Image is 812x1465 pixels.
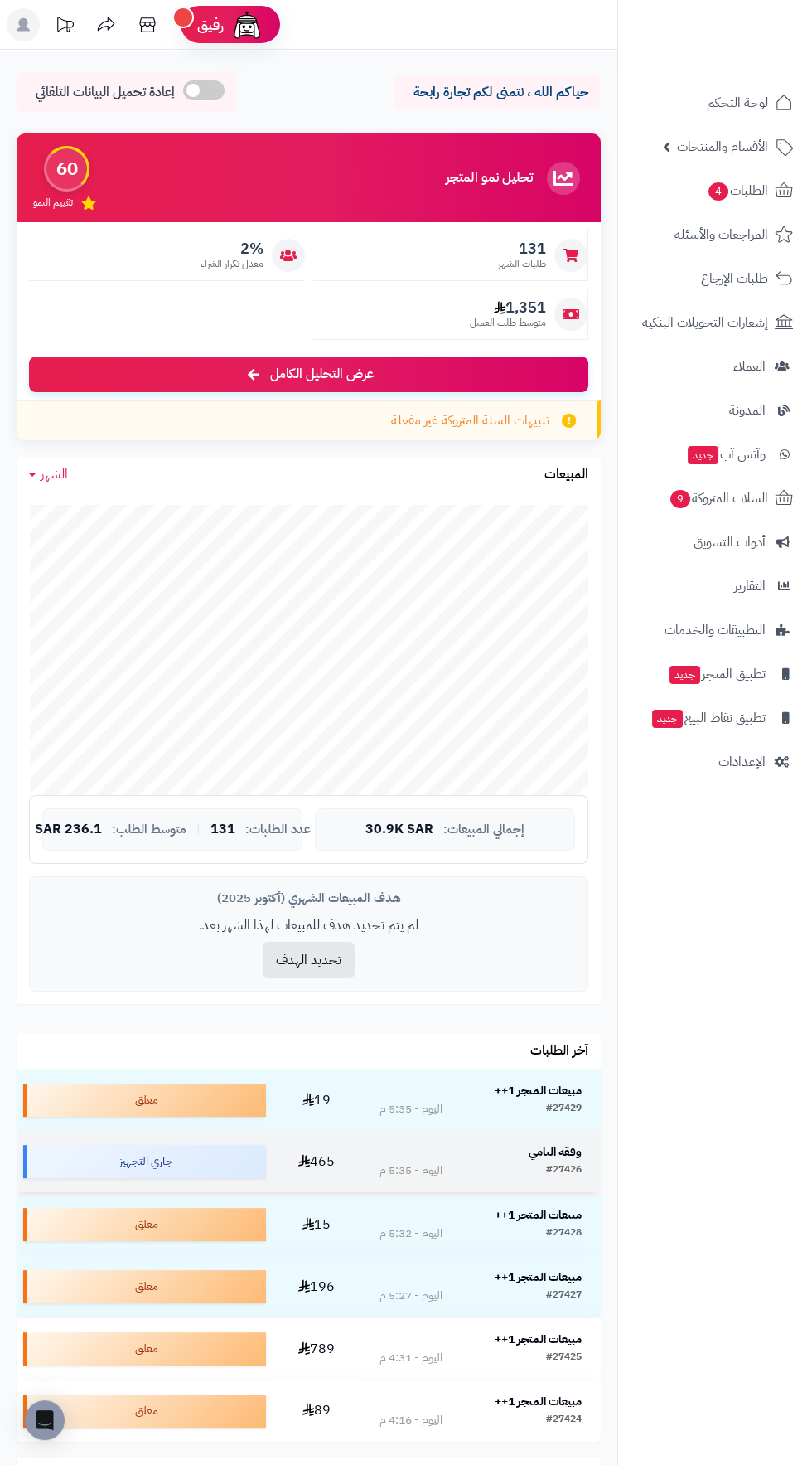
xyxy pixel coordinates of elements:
[35,822,102,837] span: 236.1 SAR
[652,710,683,728] span: جديد
[443,822,524,837] span: إجمالي المبيعات:
[23,1332,266,1366] div: معلق
[273,1070,360,1131] td: 19
[733,355,766,378] span: العملاء
[23,1270,266,1303] div: معلق
[628,171,802,211] a: الطلبات4
[650,706,766,730] span: تطبيق نقاط البيع
[365,822,433,837] span: 30.9K SAR
[379,1350,442,1366] div: اليوم - 4:31 م
[699,39,796,74] img: logo-2.png
[29,357,588,392] a: عرض التحليل الكامل
[33,196,73,210] span: تقييم النمو
[668,662,766,686] span: تطبيق المتجر
[707,91,768,114] span: لوحة التحكم
[379,1225,442,1242] div: اليوم - 5:32 م
[196,823,201,836] span: |
[44,8,85,46] a: تحديثات المنصة
[530,1044,588,1059] h3: آخر الطلبات
[495,1269,582,1286] strong: مبيعات المتجر 1++
[379,1101,442,1118] div: اليوم - 5:35 م
[498,240,546,258] span: 131
[23,1145,266,1178] div: جاري التجهيز
[25,1400,65,1440] div: Open Intercom Messenger
[470,298,546,317] span: 1,351
[628,434,802,474] a: وآتس آبجديد
[544,468,588,483] h3: المبيعات
[201,257,263,271] span: معدل تكرار الشراء
[42,916,575,935] p: لم يتم تحديد هدف للمبيعات لهذا الشهر بعد.
[529,1143,582,1161] strong: وفقه اليامي
[628,522,802,562] a: أدوات التسويق
[391,411,549,430] span: تنبيهات السلة المتروكة غير مفعلة
[628,347,802,386] a: العملاء
[230,8,263,41] img: ai-face.png
[470,316,546,330] span: متوسط طلب العميل
[41,464,68,484] span: الشهر
[495,1082,582,1099] strong: مبيعات المتجر 1++
[23,1084,266,1117] div: معلق
[642,311,768,334] span: إشعارات التحويلات البنكية
[495,1393,582,1410] strong: مبيعات المتجر 1++
[628,566,802,606] a: التقارير
[245,822,311,837] span: عدد الطلبات:
[688,446,718,464] span: جديد
[628,83,802,123] a: لوحة التحكم
[273,1318,360,1380] td: 789
[379,1162,442,1179] div: اليوم - 5:35 م
[495,1206,582,1224] strong: مبيعات المتجر 1++
[669,666,700,684] span: جديد
[546,1101,582,1118] div: #27429
[628,654,802,694] a: تطبيق المتجرجديد
[628,391,802,430] a: المدونة
[446,171,533,186] h3: تحليل نمو المتجر
[628,742,802,782] a: الإعدادات
[674,223,768,246] span: المراجعات والأسئلة
[628,478,802,518] a: السلات المتروكة9
[495,1331,582,1348] strong: مبيعات المتجر 1++
[628,698,802,738] a: تطبيق نقاط البيعجديد
[729,399,766,422] span: المدونة
[112,822,186,837] span: متوسط الطلب:
[670,490,690,508] span: 9
[546,1162,582,1179] div: #27426
[546,1412,582,1429] div: #27424
[665,619,766,642] span: التطبيقات والخدمات
[273,1256,360,1317] td: 196
[273,1131,360,1192] td: 465
[42,890,575,907] div: هدف المبيعات الشهري (أكتوبر 2025)
[23,1395,266,1428] div: معلق
[379,1288,442,1304] div: اليوم - 5:27 م
[23,1208,266,1241] div: معلق
[406,83,588,102] p: حياكم الله ، نتمنى لكم تجارة رابحة
[498,257,546,271] span: طلبات الشهر
[270,365,374,384] span: عرض التحليل الكامل
[694,531,766,554] span: أدوات التسويق
[628,259,802,298] a: طلبات الإرجاع
[197,15,224,35] span: رفيق
[628,303,802,342] a: إشعارات التحويلات البنكية
[273,1194,360,1255] td: 15
[708,182,728,201] span: 4
[546,1288,582,1304] div: #27427
[707,179,768,202] span: الطلبات
[273,1380,360,1442] td: 89
[546,1350,582,1366] div: #27425
[201,240,263,258] span: 2%
[734,575,766,598] span: التقارير
[546,1225,582,1242] div: #27428
[701,267,768,290] span: طلبات الإرجاع
[379,1412,442,1429] div: اليوم - 4:16 م
[210,822,235,837] span: 131
[263,942,355,978] button: تحديد الهدف
[677,135,768,158] span: الأقسام والمنتجات
[669,487,768,510] span: السلات المتروكة
[628,610,802,650] a: التطبيقات والخدمات
[686,443,766,466] span: وآتس آب
[718,750,766,774] span: الإعدادات
[29,465,68,484] a: الشهر
[36,83,175,102] span: إعادة تحميل البيانات التلقائي
[628,215,802,255] a: المراجعات والأسئلة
